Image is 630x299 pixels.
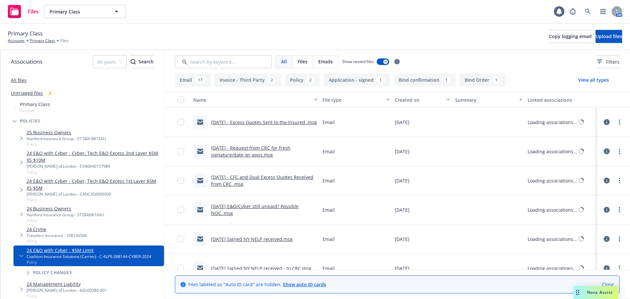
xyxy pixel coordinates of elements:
button: Email [175,74,211,87]
a: Switch app [597,5,610,18]
span: Policy [27,141,106,147]
span: Copy logging email [549,33,592,39]
span: Show nested files [342,59,374,64]
svg: Search [131,59,136,64]
div: 2 [267,76,276,84]
a: Search [581,5,595,18]
span: Email [323,148,335,155]
span: All [281,58,287,65]
button: Upload files [596,30,622,43]
input: Search by keyword... [175,55,272,68]
div: 1 [376,76,385,84]
button: Copy logging email [549,30,592,43]
a: more [616,147,623,155]
span: Nova Assist [587,289,613,295]
span: Files [60,38,69,44]
span: Email [323,177,335,184]
a: more [616,118,623,126]
button: Invoice - Third Party [215,74,281,87]
a: [DATE] Signed NY NELP received.msg [211,236,293,242]
span: Policy [27,169,161,175]
div: 17 [195,76,206,84]
a: more [616,206,623,214]
a: 24 Crime [27,226,87,233]
button: Nova Assist [574,286,618,299]
a: Report a Bug [566,5,579,18]
div: Linked associations [528,96,595,103]
a: Untriaged files [11,90,43,96]
span: Policy [27,238,87,244]
span: [DATE] [395,236,409,243]
span: Primary Class [20,101,50,108]
button: SearchSearch [131,55,154,68]
div: [PERSON_NAME] of London - ADL00380-001 [27,288,107,293]
button: Filters [597,55,619,68]
div: Loading associations... [528,236,577,243]
a: Accounts [8,38,25,44]
button: Bind Order [460,74,506,87]
span: Emails [318,58,333,65]
div: 1 [442,76,451,84]
span: [DATE] [395,206,409,213]
span: Policies [20,119,41,123]
span: Associations [11,57,42,66]
a: 24 E&O with Cyber - $5M Limit [27,247,151,254]
button: Application - signed [324,74,390,87]
input: Select all [178,96,184,103]
a: 24 Business Owners [27,205,104,212]
div: Created on [395,96,443,103]
div: Summary [455,96,515,103]
a: [DATE] - CFC and Dual Excess Quotes Received from CRC .msg [211,174,313,187]
div: 2 [306,76,315,84]
span: Upload files [596,33,622,39]
div: Loading associations... [528,206,577,213]
span: Email [323,119,335,126]
span: Policy [27,293,107,299]
input: Toggle Row Selected [178,236,184,242]
a: more [616,177,623,184]
div: Hartford Insurance Group - 57 SBA BK1X4U [27,136,106,141]
button: Created on [392,92,452,108]
div: 1 [492,76,501,84]
span: Files [298,58,307,65]
a: 24 E&O with Cyber - Cyber, Tech E&O Excess 1st Layer $5M XS $5M [27,178,161,191]
span: [DATE] [395,265,409,272]
span: Filters [597,58,619,65]
div: [PERSON_NAME] of London - CANCXS0006000 [27,191,161,197]
div: 2 [46,89,54,97]
input: Toggle Row Selected [178,148,184,155]
button: File type [320,92,392,108]
a: [DATE] E&O/Cyber still unpaid? Possible NOC..msg [211,203,299,216]
div: Travelers Insurance - 108136566 [27,233,87,238]
div: Name [193,96,310,103]
input: Toggle Row Selected [178,206,184,213]
span: Primary Class [50,8,106,15]
input: Toggle Row Selected [178,177,184,184]
a: Show auto ID cards [283,281,326,288]
span: Email [323,236,335,243]
button: Bind confirmation [394,74,456,87]
input: Toggle Row Selected [178,119,184,125]
div: Loading associations... [528,119,577,126]
span: Email [323,206,335,213]
div: Search [131,55,154,68]
span: Policy [27,259,151,265]
span: [DATE] [395,177,409,184]
button: Policy [285,74,320,87]
button: Summary [452,92,525,108]
a: Close [602,281,614,288]
a: more [616,235,623,243]
span: Files [28,9,39,14]
a: Files [5,2,41,21]
div: Loading associations... [528,148,577,155]
a: more [616,264,623,272]
div: [PERSON_NAME] of London - ESN0040157989 [27,163,161,169]
div: Hartford Insurance Group - 57SBABK1X4U [27,212,104,218]
span: Email [323,265,335,272]
a: 24 Management Liability [27,281,107,288]
span: Policy changes [33,271,72,275]
a: All files [11,77,27,83]
a: 24 E&O with Cyber - Cyber, Tech E&O Excess 2nd Layer $5M XS $10M [27,150,161,163]
button: Linked associations [525,92,597,108]
div: Loading associations... [528,265,577,272]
